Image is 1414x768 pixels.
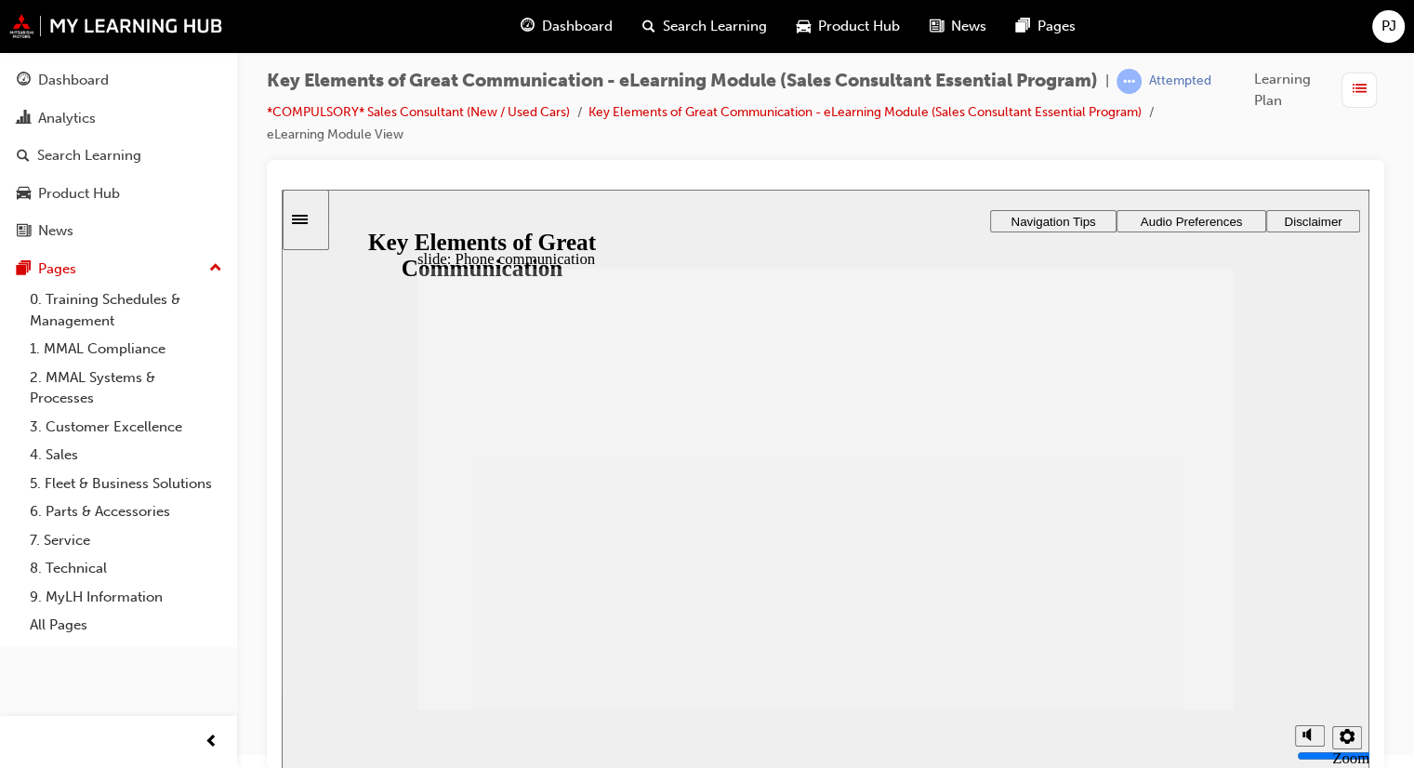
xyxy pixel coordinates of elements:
span: list-icon [1353,78,1367,101]
div: Attempted [1149,73,1211,90]
a: search-iconSearch Learning [628,7,782,46]
div: Product Hub [38,183,120,205]
a: 8. Technical [22,554,230,583]
button: PJ [1372,10,1405,43]
button: DashboardAnalyticsSearch LearningProduct HubNews [7,60,230,252]
span: up-icon [209,257,222,281]
a: 5. Fleet & Business Solutions [22,470,230,498]
img: mmal [9,14,223,38]
a: Product Hub [7,177,230,211]
button: Disclaimer [985,20,1078,43]
span: prev-icon [205,731,218,754]
a: 6. Parts & Accessories [22,497,230,526]
span: Audio Preferences [859,25,961,39]
span: Search Learning [663,16,767,37]
span: Key Elements of Great Communication - eLearning Module (Sales Consultant Essential Program) [267,71,1098,92]
span: news-icon [930,15,944,38]
span: Learning Plan [1253,69,1334,111]
a: 4. Sales [22,441,230,470]
button: Settings [1051,536,1080,560]
div: Dashboard [38,70,109,91]
a: *COMPULSORY* Sales Consultant (New / Used Cars) [267,104,570,120]
a: Key Elements of Great Communication - eLearning Module (Sales Consultant Essential Program) [588,104,1142,120]
span: news-icon [17,223,31,240]
span: car-icon [17,186,31,203]
div: News [38,220,73,242]
a: All Pages [22,611,230,640]
button: Audio Preferences [835,20,985,43]
button: Pages [7,252,230,286]
span: Product Hub [818,16,900,37]
a: 9. MyLH Information [22,583,230,612]
span: guage-icon [17,73,31,89]
span: Dashboard [542,16,613,37]
div: Analytics [38,108,96,129]
span: Navigation Tips [729,25,813,39]
input: volume [1015,559,1135,574]
span: learningRecordVerb_ATTEMPT-icon [1117,69,1142,94]
li: eLearning Module View [267,125,403,146]
div: Search Learning [37,145,141,166]
span: car-icon [797,15,811,38]
a: 2. MMAL Systems & Processes [22,364,230,413]
span: search-icon [642,15,655,38]
a: Dashboard [7,63,230,98]
a: news-iconNews [915,7,1001,46]
a: 1. MMAL Compliance [22,335,230,364]
span: guage-icon [521,15,535,38]
a: 0. Training Schedules & Management [22,285,230,335]
a: Search Learning [7,139,230,173]
span: | [1105,71,1109,92]
a: 7. Service [22,526,230,555]
a: pages-iconPages [1001,7,1090,46]
span: PJ [1381,16,1396,37]
span: Pages [1037,16,1076,37]
div: Pages [38,258,76,280]
span: search-icon [17,148,30,165]
a: car-iconProduct Hub [782,7,915,46]
button: Navigation Tips [708,20,835,43]
a: 3. Customer Excellence [22,413,230,442]
label: Zoom to fit [1051,560,1088,615]
button: Mute (Ctrl+Alt+M) [1013,536,1043,557]
a: guage-iconDashboard [506,7,628,46]
span: chart-icon [17,111,31,127]
button: Learning Plan [1253,69,1384,111]
span: pages-icon [1016,15,1030,38]
span: pages-icon [17,261,31,278]
a: News [7,214,230,248]
div: misc controls [1004,520,1078,580]
span: Disclaimer [1002,25,1060,39]
a: Analytics [7,101,230,136]
span: News [951,16,986,37]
